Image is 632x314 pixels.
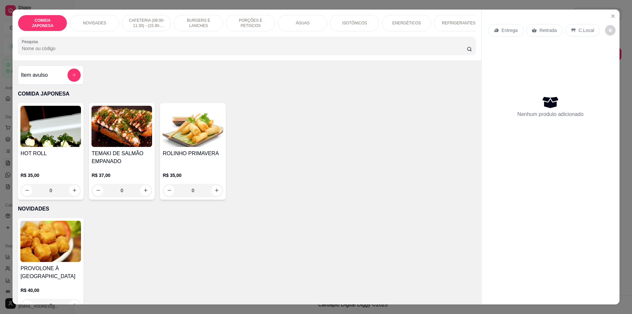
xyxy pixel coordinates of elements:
p: ISOTÔNICOS [342,20,367,26]
p: REFRIGERANTES [442,20,475,26]
p: Nenhum produto adicionado [517,110,584,118]
img: product-image [92,106,152,147]
p: C.Local [579,27,594,34]
button: increase-product-quantity [69,185,80,196]
p: R$ 40,00 [20,287,81,294]
p: R$ 35,00 [20,172,81,179]
p: NOVIDADES [18,205,476,213]
p: COMIDA JAPONESA [23,18,62,28]
input: Pesquisa [22,45,466,52]
img: product-image [20,221,81,262]
p: NOVIDADES [83,20,106,26]
img: product-image [163,106,223,147]
button: add-separate-item [67,69,81,82]
button: decrease-product-quantity [22,300,32,311]
button: decrease-product-quantity [605,25,616,36]
h4: HOT ROLL [20,150,81,157]
h4: ROLINHO PRIMAVERA [163,150,223,157]
p: ÁGUAS [296,20,309,26]
p: Retirada [540,27,557,34]
button: increase-product-quantity [69,300,80,311]
h4: Item avulso [21,71,48,79]
p: R$ 37,00 [92,172,152,179]
label: Pesquisa [22,39,40,44]
img: product-image [20,106,81,147]
button: Close [608,11,618,21]
p: Entrega [502,27,518,34]
h4: TEMAKI DE SALMÃO EMPANADO [92,150,152,165]
p: ENERGÉTICOS [392,20,421,26]
button: decrease-product-quantity [93,185,103,196]
p: R$ 35,00 [163,172,223,179]
h4: PROVOLONE À [GEOGRAPHIC_DATA] [20,265,81,280]
button: decrease-product-quantity [22,185,32,196]
p: PORÇÕES E PETISCOS [231,18,270,28]
p: BURGERS E LANCHES [179,18,218,28]
p: CAFETERIA (08:00-11:30) - (15:30-18:00) [127,18,166,28]
p: COMIDA JAPONESA [18,90,476,98]
button: increase-product-quantity [140,185,151,196]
